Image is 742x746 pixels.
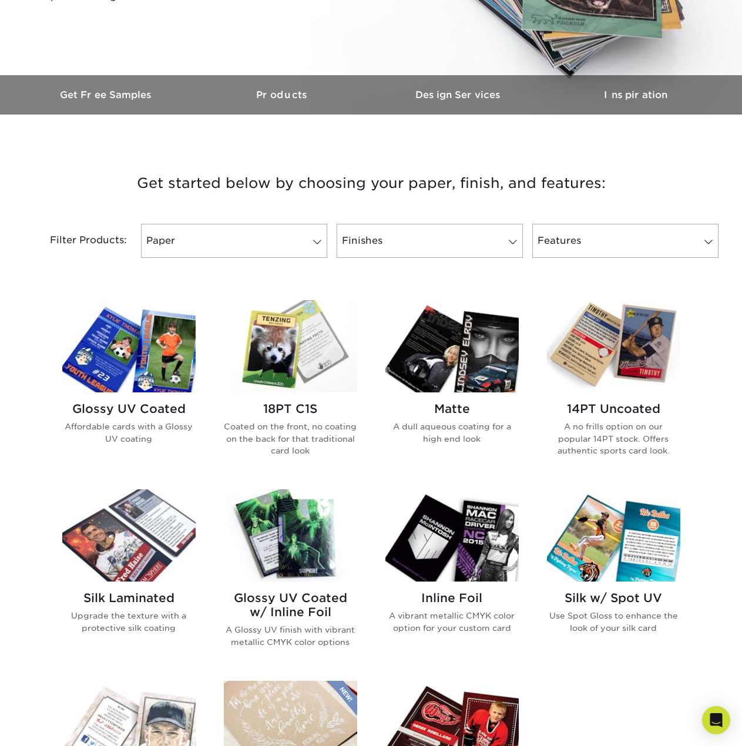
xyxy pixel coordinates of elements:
h3: Get started below by choosing your paper, finish, and features: [28,157,715,210]
p: A vibrant metallic CMYK color option for your custom card [385,610,519,634]
h2: Glossy UV Coated [62,402,196,416]
a: Design Services [371,75,548,115]
a: Get Free Samples [19,75,195,115]
img: Matte Trading Cards [385,300,519,392]
p: Coated on the front, no coating on the back for that traditional card look [224,421,357,456]
img: Silk Laminated Trading Cards [62,489,196,582]
a: Paper [141,224,327,258]
a: Finishes [337,224,523,258]
p: Upgrade the texture with a protective silk coating [62,610,196,634]
h2: 18PT C1S [224,402,357,416]
a: Silk w/ Spot UV Trading Cards Silk w/ Spot UV Use Spot Gloss to enhance the look of your silk card [547,489,680,667]
a: 14PT Uncoated Trading Cards 14PT Uncoated A no frills option on our popular 14PT stock. Offers au... [547,300,680,475]
a: Inline Foil Trading Cards Inline Foil A vibrant metallic CMYK color option for your custom card [385,489,519,667]
img: Glossy UV Coated w/ Inline Foil Trading Cards [224,489,357,582]
a: Features [532,224,719,258]
h3: Get Free Samples [19,89,195,100]
a: Silk Laminated Trading Cards Silk Laminated Upgrade the texture with a protective silk coating [62,489,196,667]
p: A dull aqueous coating for a high end look [385,421,519,445]
p: A Glossy UV finish with vibrant metallic CMYK color options [224,624,357,648]
p: Affordable cards with a Glossy UV coating [62,421,196,445]
a: Glossy UV Coated Trading Cards Glossy UV Coated Affordable cards with a Glossy UV coating [62,300,196,475]
a: 18PT C1S Trading Cards 18PT C1S Coated on the front, no coating on the back for that traditional ... [224,300,357,475]
img: Inline Foil Trading Cards [385,489,519,582]
h3: Inspiration [548,89,724,100]
a: Products [195,75,371,115]
img: 14PT Uncoated Trading Cards [547,300,680,392]
h2: 14PT Uncoated [547,402,680,416]
img: Silk w/ Spot UV Trading Cards [547,489,680,582]
div: Filter Products: [19,224,136,258]
img: 18PT C1S Trading Cards [224,300,357,392]
h2: Silk w/ Spot UV [547,591,680,605]
p: A no frills option on our popular 14PT stock. Offers authentic sports card look. [547,421,680,456]
div: Open Intercom Messenger [702,706,730,734]
img: New Product [328,681,357,716]
h2: Silk Laminated [62,591,196,605]
a: Inspiration [548,75,724,115]
img: Glossy UV Coated Trading Cards [62,300,196,392]
a: Glossy UV Coated w/ Inline Foil Trading Cards Glossy UV Coated w/ Inline Foil A Glossy UV finish ... [224,489,357,667]
h2: Matte [385,402,519,416]
h3: Design Services [371,89,548,100]
h3: Products [195,89,371,100]
p: Use Spot Gloss to enhance the look of your silk card [547,610,680,634]
h2: Glossy UV Coated w/ Inline Foil [224,591,357,619]
a: Matte Trading Cards Matte A dull aqueous coating for a high end look [385,300,519,475]
h2: Inline Foil [385,591,519,605]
